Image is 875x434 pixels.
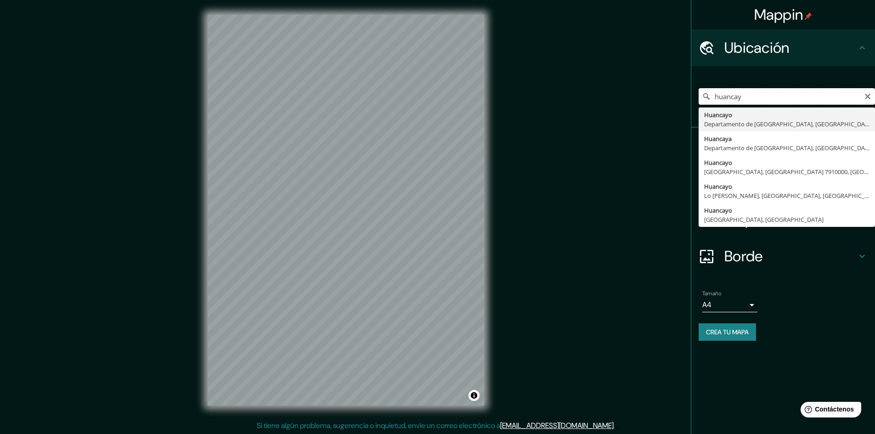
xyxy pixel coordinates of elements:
[724,247,763,266] font: Borde
[691,201,875,238] div: Disposición
[691,164,875,201] div: Estilo
[704,158,732,167] font: Huancayo
[754,5,803,24] font: Mappin
[616,420,618,430] font: .
[704,182,732,191] font: Huancayo
[691,128,875,164] div: Patas
[702,290,721,297] font: Tamaño
[615,420,616,430] font: .
[500,421,614,430] a: [EMAIL_ADDRESS][DOMAIN_NAME]
[864,91,871,100] button: Claro
[614,421,615,430] font: .
[793,398,865,424] iframe: Lanzador de widgets de ayuda
[704,206,732,214] font: Huancayo
[208,15,484,406] canvas: Mapa
[805,12,812,20] img: pin-icon.png
[724,38,790,57] font: Ubicación
[706,328,749,336] font: Crea tu mapa
[702,298,757,312] div: A4
[704,135,732,143] font: Huancaya
[704,111,732,119] font: Huancayo
[469,390,480,401] button: Activar o desactivar atribución
[257,421,500,430] font: Si tiene algún problema, sugerencia o inquietud, envíe un correo electrónico a
[704,215,824,224] font: [GEOGRAPHIC_DATA], [GEOGRAPHIC_DATA]
[699,323,756,341] button: Crea tu mapa
[691,238,875,275] div: Borde
[691,29,875,66] div: Ubicación
[704,144,874,152] font: Departamento de [GEOGRAPHIC_DATA], [GEOGRAPHIC_DATA]
[704,120,874,128] font: Departamento de [GEOGRAPHIC_DATA], [GEOGRAPHIC_DATA]
[702,300,711,310] font: A4
[699,88,875,105] input: Elige tu ciudad o zona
